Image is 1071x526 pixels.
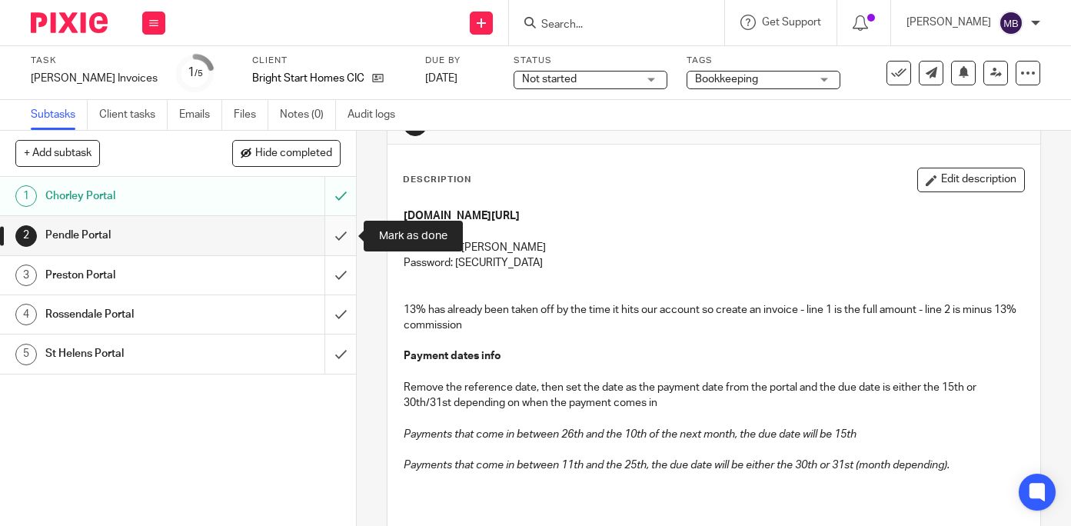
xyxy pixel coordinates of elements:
[695,74,758,85] span: Bookkeeping
[45,342,221,365] h1: St Helens Portal
[999,11,1023,35] img: svg%3E
[917,168,1025,192] button: Edit description
[195,69,203,78] small: /5
[404,302,1024,334] p: 13% has already been taken off by the time it hits our account so create an invoice - line 1 is t...
[522,74,577,85] span: Not started
[31,100,88,130] a: Subtasks
[280,100,336,130] a: Notes (0)
[762,17,821,28] span: Get Support
[31,55,158,67] label: Task
[31,71,158,86] div: [PERSON_NAME] Invoices
[234,100,268,130] a: Files
[15,185,37,207] div: 1
[45,264,221,287] h1: Preston Portal
[252,55,406,67] label: Client
[540,18,678,32] input: Search
[906,15,991,30] p: [PERSON_NAME]
[404,380,1024,411] p: Remove the reference date, then set the date as the payment date from the portal and the due date...
[31,12,108,33] img: Pixie
[403,174,471,186] p: Description
[404,211,520,221] strong: [DOMAIN_NAME][URL]
[188,64,203,82] div: 1
[425,55,494,67] label: Due by
[179,100,222,130] a: Emails
[99,100,168,130] a: Client tasks
[255,148,332,160] span: Hide completed
[15,265,37,286] div: 3
[45,224,221,247] h1: Pendle Portal
[404,240,1024,255] p: User Name: [PERSON_NAME]
[514,55,667,67] label: Status
[15,304,37,325] div: 4
[15,344,37,365] div: 5
[687,55,840,67] label: Tags
[348,100,407,130] a: Audit logs
[45,185,221,208] h1: Chorley Portal
[425,73,457,84] span: [DATE]
[232,140,341,166] button: Hide completed
[404,429,856,440] em: Payments that come in between 26th and the 10th of the next month, the due date will be 15th
[15,225,37,247] div: 2
[404,460,950,471] em: Payments that come in between 11th and the 25th, the due date will be either the 30th or 31st (mo...
[404,255,1024,271] p: Password: [SECURITY_DATA]
[252,71,364,86] p: Bright Start Homes CIC
[45,303,221,326] h1: Rossendale Portal
[15,140,100,166] button: + Add subtask
[31,71,158,86] div: Dawson Invoices
[404,351,501,361] strong: Payment dates info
